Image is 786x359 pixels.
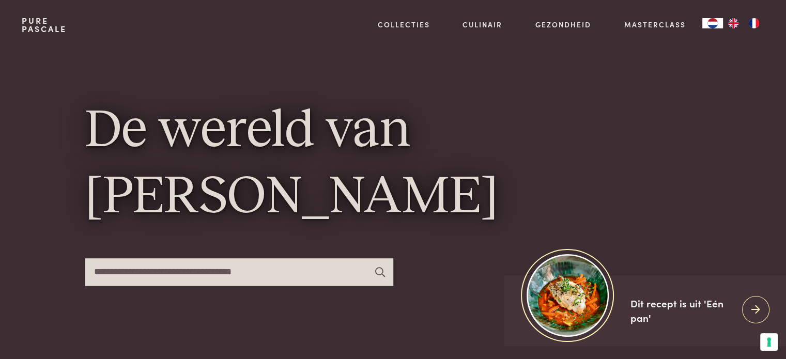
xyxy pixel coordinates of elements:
ul: Language list [723,18,764,28]
a: Masterclass [624,19,686,30]
a: Culinair [463,19,502,30]
div: Language [702,18,723,28]
img: https://admin.purepascale.com/wp-content/uploads/2025/08/home_recept_link.jpg [527,254,609,336]
a: Collecties [378,19,430,30]
h1: De wereld van [PERSON_NAME] [85,99,701,231]
a: PurePascale [22,17,67,33]
a: Gezondheid [535,19,591,30]
a: EN [723,18,744,28]
a: NL [702,18,723,28]
div: Dit recept is uit 'Eén pan' [630,296,734,325]
a: https://admin.purepascale.com/wp-content/uploads/2025/08/home_recept_link.jpg Dit recept is uit '... [504,275,786,346]
aside: Language selected: Nederlands [702,18,764,28]
button: Uw voorkeuren voor toestemming voor trackingtechnologieën [760,333,778,351]
a: FR [744,18,764,28]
